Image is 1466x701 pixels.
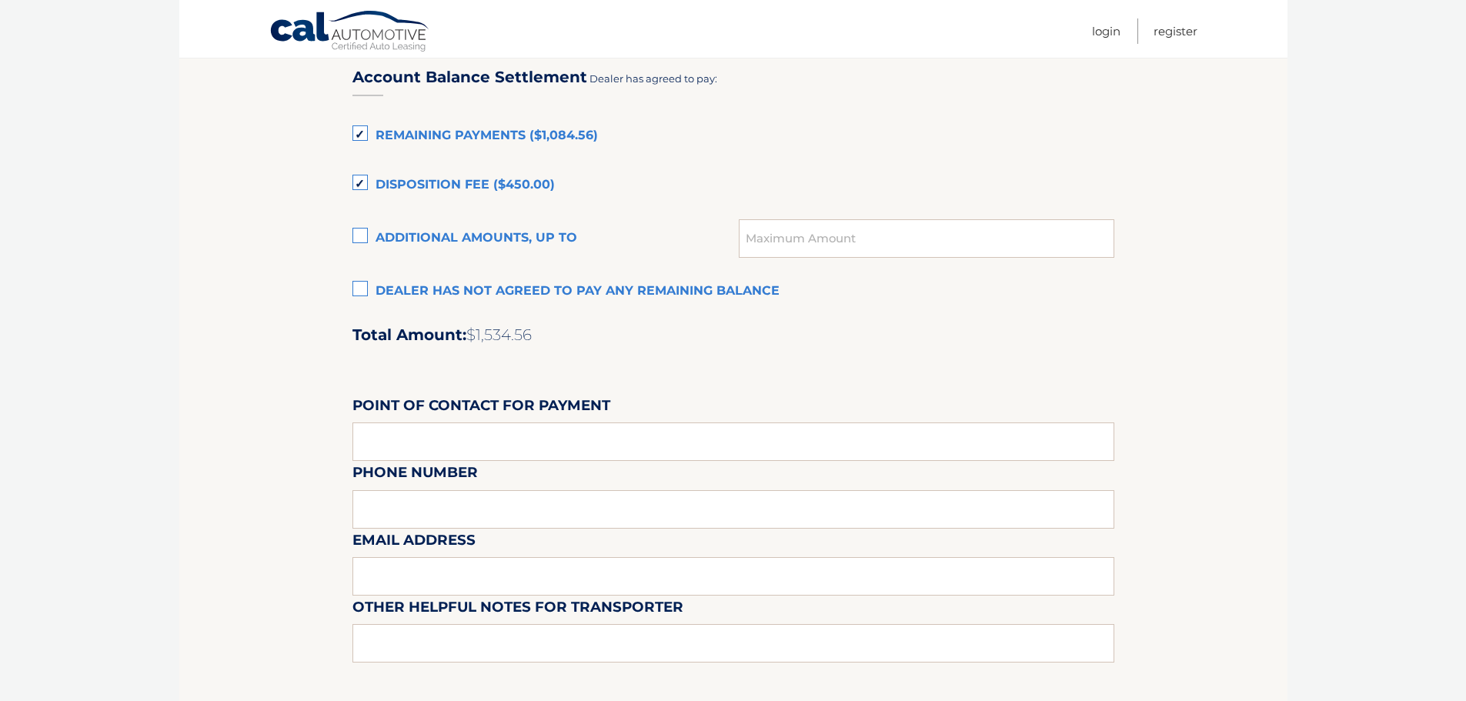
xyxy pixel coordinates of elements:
label: Disposition Fee ($450.00) [352,170,1114,201]
span: $1,534.56 [466,325,532,344]
input: Maximum Amount [739,219,1114,258]
a: Cal Automotive [269,10,431,55]
span: Dealer has agreed to pay: [589,72,717,85]
a: Login [1092,18,1120,44]
label: Remaining Payments ($1,084.56) [352,121,1114,152]
h2: Total Amount: [352,325,1114,345]
a: Register [1154,18,1197,44]
label: Additional amounts, up to [352,223,740,254]
label: Other helpful notes for transporter [352,596,683,624]
label: Email Address [352,529,476,557]
h3: Account Balance Settlement [352,68,587,87]
label: Point of Contact for Payment [352,394,610,422]
label: Dealer has not agreed to pay any remaining balance [352,276,1114,307]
